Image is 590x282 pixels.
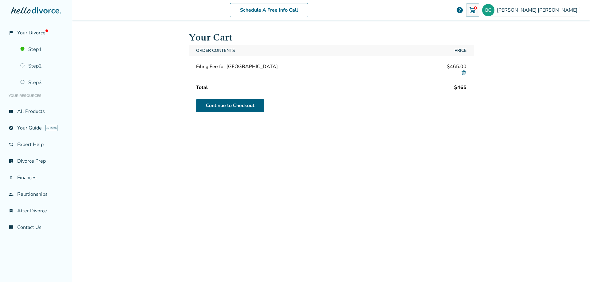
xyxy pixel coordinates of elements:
[45,125,57,131] span: AI beta
[189,30,474,45] h1: Your Cart
[5,137,67,152] a: phone_in_talkExpert Help
[9,159,14,164] span: list_alt_check
[5,121,67,135] a: exploreYour GuideAI beta
[454,48,466,53] div: Price
[454,84,466,91] div: $ 465
[474,6,477,10] div: 1
[497,7,580,14] span: [PERSON_NAME] [PERSON_NAME]
[17,75,67,90] a: Step3
[5,26,67,40] a: flag_2Your Divorce
[5,154,67,168] a: list_alt_checkDivorce Prep
[5,204,67,218] a: bookmark_checkAfter Divorce
[9,30,14,35] span: flag_2
[456,6,463,14] a: help
[5,187,67,201] a: groupRelationships
[9,192,14,197] span: group
[9,142,14,147] span: phone_in_talk
[196,99,264,112] a: Continue to Checkout
[9,175,14,180] span: attach_money
[230,3,308,17] a: Schedule A Free Info Call
[5,220,67,234] a: chat_infoContact Us
[9,126,14,130] span: explore
[196,63,278,70] span: Filing Fee for [GEOGRAPHIC_DATA]
[461,70,466,75] img: Delete
[9,225,14,230] span: chat_info
[469,6,476,14] img: Cart
[17,29,48,36] span: Your Divorce
[482,4,494,16] img: Brad Correll
[559,253,590,282] iframe: Chat Widget
[17,59,67,73] a: Step2
[9,208,14,213] span: bookmark_check
[5,104,67,118] a: view_listAll Products
[447,63,466,70] span: $465.00
[5,171,67,185] a: attach_moneyFinances
[196,48,454,53] div: Order Contents
[5,90,67,102] li: Your Resources
[17,42,67,56] a: Step1
[196,84,208,91] div: Total
[9,109,14,114] span: view_list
